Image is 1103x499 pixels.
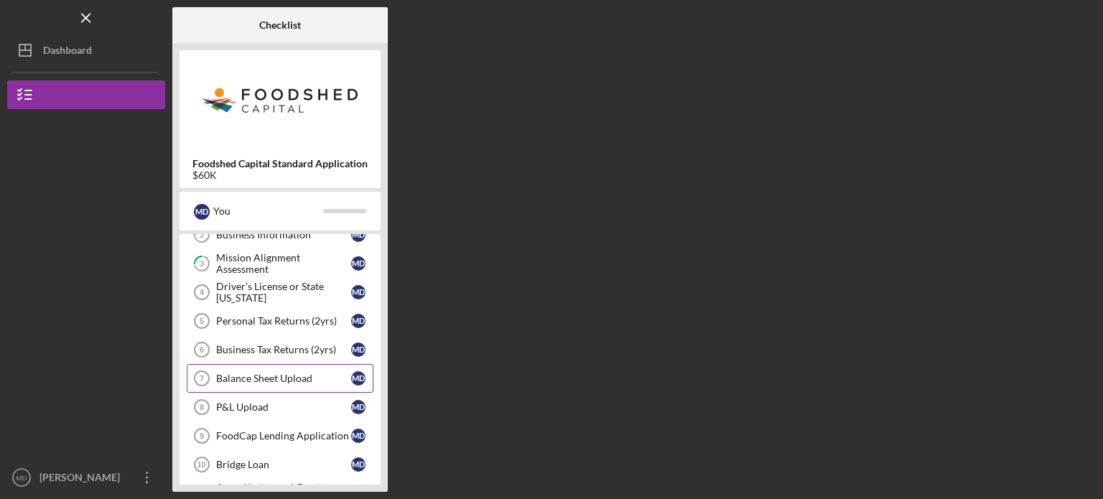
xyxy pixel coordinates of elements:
a: 2Business InformationMD [187,220,373,249]
div: Personal Tax Returns (2yrs) [216,315,351,327]
div: M D [351,371,366,386]
tspan: 7 [200,374,204,383]
tspan: 3 [200,259,204,269]
tspan: 8 [200,403,204,411]
div: M D [351,457,366,472]
tspan: 6 [200,345,204,354]
div: Dashboard [43,36,92,68]
div: P&L Upload [216,401,351,413]
div: FoodCap Lending Application [216,430,351,442]
button: MD[PERSON_NAME] [7,463,165,492]
tspan: 4 [200,288,205,297]
div: [PERSON_NAME] [36,463,129,495]
div: Mission Alignment Assessment [216,252,351,275]
tspan: 9 [200,432,204,440]
text: MD [17,474,27,482]
div: Driver's License or State [US_STATE] [216,281,351,304]
tspan: 2 [200,230,204,240]
div: M D [351,342,366,357]
div: M D [351,429,366,443]
div: Balance Sheet Upload [216,373,351,384]
div: M D [351,285,366,299]
tspan: 5 [200,317,204,325]
div: Bridge Loan [216,459,351,470]
tspan: 10 [197,460,205,469]
button: Dashboard [7,36,165,65]
div: M D [351,314,366,328]
b: Foodshed Capital Standard Application [192,158,368,169]
a: 6Business Tax Returns (2yrs)MD [187,335,373,364]
div: M D [351,228,366,242]
a: 5Personal Tax Returns (2yrs)MD [187,307,373,335]
div: You [213,199,323,223]
div: M D [351,256,366,271]
a: 7Balance Sheet UploadMD [187,364,373,393]
a: 3Mission Alignment AssessmentMD [187,249,373,278]
a: 9FoodCap Lending ApplicationMD [187,421,373,450]
div: Business Tax Returns (2yrs) [216,344,351,355]
a: 8P&L UploadMD [187,393,373,421]
div: $60K [192,169,368,181]
div: Business Information [216,229,351,241]
div: M D [351,400,366,414]
a: 4Driver's License or State [US_STATE]MD [187,278,373,307]
img: Product logo [180,57,381,144]
div: M D [194,204,210,220]
b: Checklist [259,19,301,31]
a: 10Bridge LoanMD [187,450,373,479]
